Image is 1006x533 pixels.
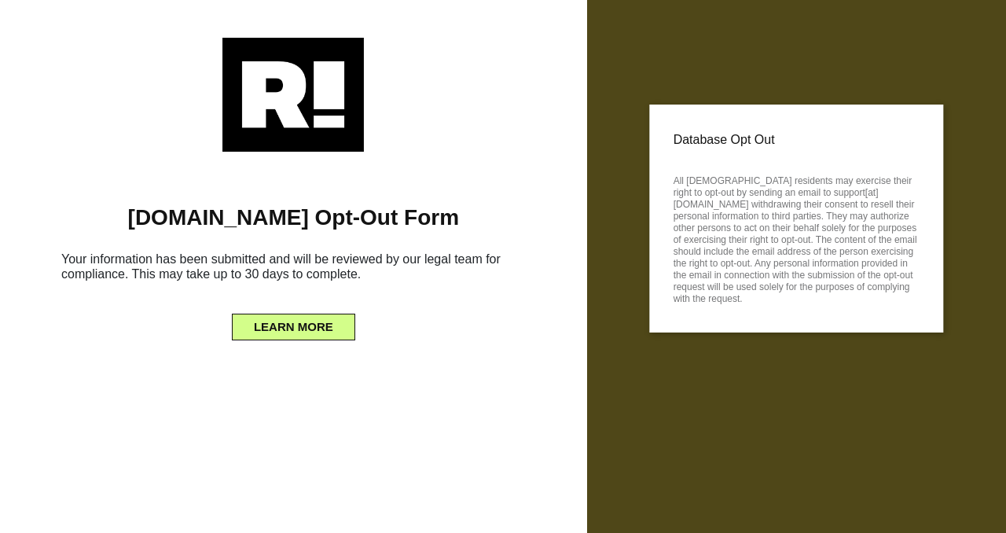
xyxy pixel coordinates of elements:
h1: [DOMAIN_NAME] Opt-Out Form [24,204,564,231]
a: LEARN MORE [232,316,355,329]
p: Database Opt Out [674,128,920,152]
p: All [DEMOGRAPHIC_DATA] residents may exercise their right to opt-out by sending an email to suppo... [674,171,920,305]
img: Retention.com [222,38,364,152]
button: LEARN MORE [232,314,355,340]
h6: Your information has been submitted and will be reviewed by our legal team for compliance. This m... [24,245,564,294]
